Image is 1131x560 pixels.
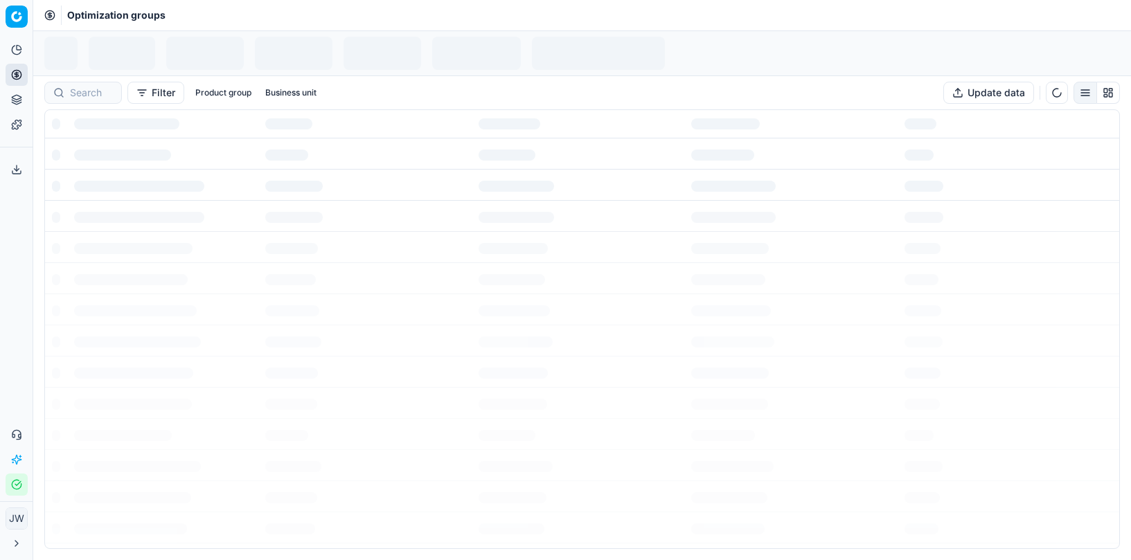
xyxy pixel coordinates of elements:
[943,82,1034,104] button: Update data
[6,508,27,529] span: JW
[6,507,28,530] button: JW
[190,84,257,101] button: Product group
[260,84,322,101] button: Business unit
[67,8,166,22] span: Optimization groups
[67,8,166,22] nav: breadcrumb
[127,82,184,104] button: Filter
[70,86,113,100] input: Search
